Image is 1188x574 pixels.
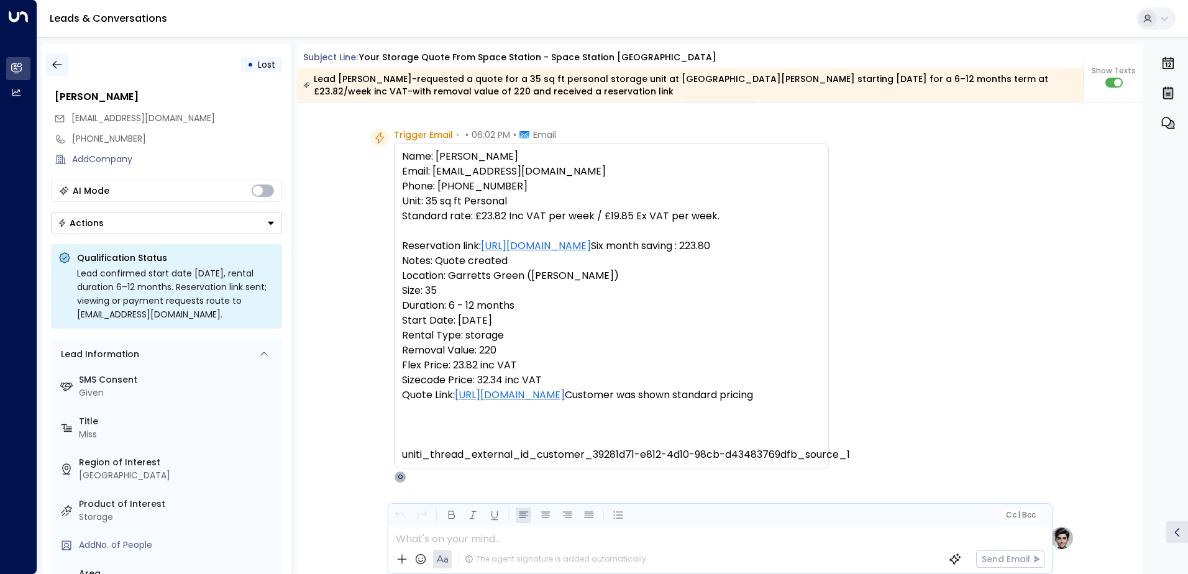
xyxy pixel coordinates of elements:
div: [GEOGRAPHIC_DATA] [79,469,277,482]
button: Actions [51,212,282,234]
span: Cc Bcc [1005,511,1035,519]
div: • [247,53,254,76]
div: Button group with a nested menu [51,212,282,234]
button: Undo [392,508,408,523]
span: sanaccxc@icloud.com [71,112,215,125]
div: AI Mode [73,184,109,197]
span: • [465,129,468,141]
span: • [513,129,516,141]
button: Cc|Bcc [1000,509,1040,521]
div: Given [79,386,277,399]
div: AddCompany [72,153,282,166]
div: [PERSON_NAME] [55,89,282,104]
a: Leads & Conversations [50,11,167,25]
label: Title [79,415,277,428]
div: [PHONE_NUMBER] [72,132,282,145]
img: profile-logo.png [1049,526,1074,550]
span: | [1018,511,1020,519]
span: Subject Line: [303,51,358,63]
div: Lead confirmed start date [DATE], rental duration 6–12 months. Reservation link sent; viewing or ... [77,266,275,321]
div: Lead [PERSON_NAME]-requested a quote for a 35 sq ft personal storage unit at [GEOGRAPHIC_DATA][PE... [303,73,1077,98]
pre: Name: [PERSON_NAME] Email: [EMAIL_ADDRESS][DOMAIN_NAME] Phone: [PHONE_NUMBER] Unit: 35 sq ft Pers... [402,149,821,462]
span: 06:02 PM [472,129,510,141]
span: Lost [258,58,275,71]
span: Email [533,129,556,141]
span: • [456,129,459,141]
div: Your storage quote from Space Station - Space Station [GEOGRAPHIC_DATA] [359,51,716,64]
p: Qualification Status [77,252,275,264]
div: Lead Information [57,348,139,361]
div: Actions [58,217,104,229]
a: [URL][DOMAIN_NAME] [481,239,591,253]
div: AddNo. of People [79,539,277,552]
span: Trigger Email [394,129,453,141]
div: Storage [79,511,277,524]
label: Product of Interest [79,498,277,511]
a: [URL][DOMAIN_NAME] [455,388,565,403]
label: Region of Interest [79,456,277,469]
button: Redo [414,508,429,523]
div: O [394,471,406,483]
span: Show Texts [1092,65,1136,76]
span: [EMAIL_ADDRESS][DOMAIN_NAME] [71,112,215,124]
label: SMS Consent [79,373,277,386]
div: The agent signature is added automatically [465,553,646,565]
div: Miss [79,428,277,441]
